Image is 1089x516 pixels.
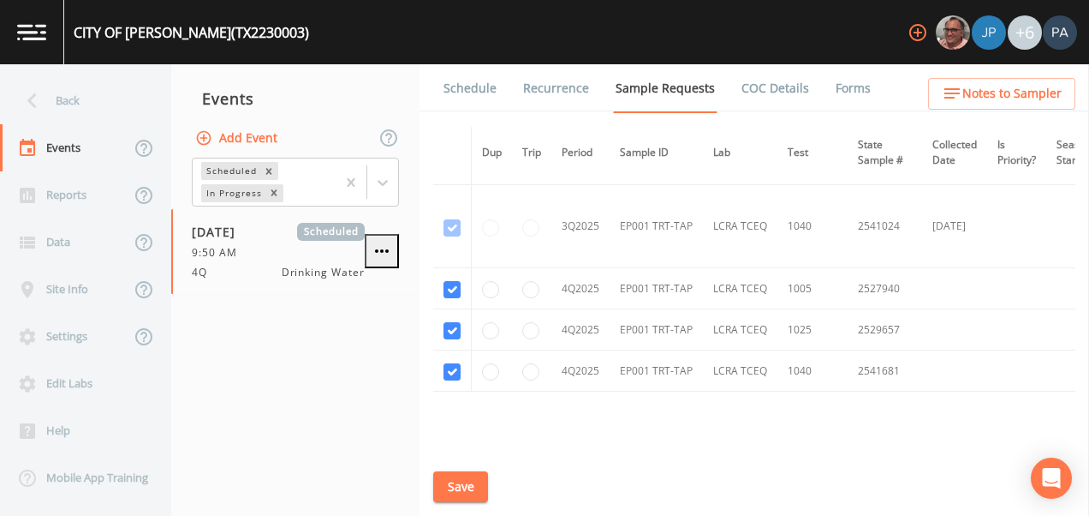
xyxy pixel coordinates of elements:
td: 4Q2025 [551,268,610,309]
div: Mike Franklin [935,15,971,50]
td: 4Q2025 [551,351,610,392]
td: 2541024 [848,185,922,268]
div: Scheduled [201,162,259,180]
div: Remove Scheduled [259,162,278,180]
td: LCRA TCEQ [703,268,777,309]
td: LCRA TCEQ [703,185,777,268]
td: LCRA TCEQ [703,309,777,351]
td: EP001 TRT-TAP [610,309,703,351]
th: State Sample # [848,127,922,179]
div: Joshua gere Paul [971,15,1007,50]
td: 3Q2025 [551,185,610,268]
td: LCRA TCEQ [703,351,777,392]
div: Remove In Progress [265,184,283,202]
th: Sample ID [610,127,703,179]
button: Notes to Sampler [928,78,1075,110]
td: 1005 [777,268,848,309]
span: [DATE] [192,223,247,241]
span: Drinking Water [282,265,365,280]
td: 4Q2025 [551,309,610,351]
th: Trip [512,127,551,179]
a: [DATE]Scheduled9:50 AM4QDrinking Water [171,209,420,295]
div: In Progress [201,184,265,202]
span: Notes to Sampler [962,83,1062,105]
button: Add Event [192,123,284,154]
div: CITY OF [PERSON_NAME] (TX2230003) [74,22,309,43]
td: 2529657 [848,309,922,351]
td: 1025 [777,309,848,351]
a: Sample Requests [613,64,717,113]
td: 1040 [777,185,848,268]
th: Is Priority? [987,127,1046,179]
a: Forms [833,64,873,112]
th: Dup [472,127,513,179]
a: COC Details [739,64,812,112]
td: EP001 TRT-TAP [610,185,703,268]
th: Collected Date [922,127,987,179]
td: EP001 TRT-TAP [610,351,703,392]
div: +6 [1008,15,1042,50]
th: Test [777,127,848,179]
div: Open Intercom Messenger [1031,458,1072,499]
th: Lab [703,127,777,179]
img: e2d790fa78825a4bb76dcb6ab311d44c [936,15,970,50]
img: logo [17,24,46,40]
div: Events [171,77,420,120]
img: b17d2fe1905336b00f7c80abca93f3e1 [1043,15,1077,50]
a: Recurrence [521,64,592,112]
button: Save [433,471,488,503]
span: 4Q [192,265,217,280]
td: [DATE] [922,185,987,268]
th: Period [551,127,610,179]
span: Scheduled [297,223,365,241]
span: 9:50 AM [192,245,247,261]
a: Schedule [441,64,499,112]
td: EP001 TRT-TAP [610,268,703,309]
td: 1040 [777,351,848,392]
td: 2527940 [848,268,922,309]
img: 41241ef155101aa6d92a04480b0d0000 [972,15,1006,50]
td: 2541681 [848,351,922,392]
